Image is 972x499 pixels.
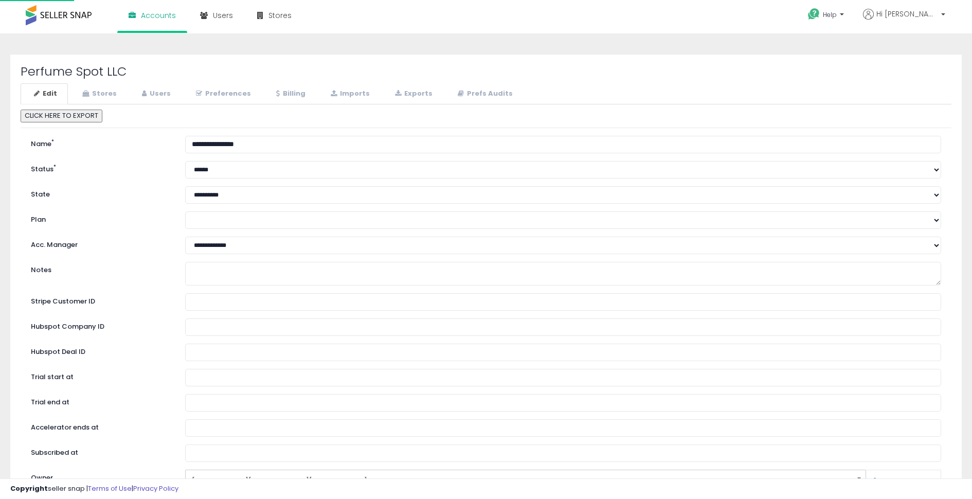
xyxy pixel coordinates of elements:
a: Privacy Policy [133,484,178,493]
h2: Perfume Spot LLC [21,65,951,78]
label: Trial start at [23,369,177,382]
label: Accelerator ends at [23,419,177,433]
span: Hi [PERSON_NAME] [876,9,938,19]
span: Users [213,10,233,21]
label: Plan [23,211,177,225]
label: Acc. Manager [23,237,177,250]
a: Prefs Audits [444,83,524,104]
i: Get Help [807,8,820,21]
a: Hi [PERSON_NAME] [863,9,945,32]
label: Subscribed at [23,444,177,458]
a: Exports [382,83,443,104]
label: State [23,186,177,200]
label: Status [23,161,177,174]
button: CLICK HERE TO EXPORT [21,110,102,122]
label: Stripe Customer ID [23,293,177,307]
a: Preferences [183,83,262,104]
a: Edit [21,83,68,104]
label: Owner [31,473,53,483]
span: Help [823,10,837,19]
a: Imports [317,83,381,104]
label: Trial end at [23,394,177,407]
a: Users [129,83,182,104]
a: [PERSON_NAME] [872,477,934,485]
strong: Copyright [10,484,48,493]
a: Stores [69,83,128,104]
span: Stores [268,10,292,21]
a: Terms of Use [88,484,132,493]
a: Billing [263,83,316,104]
label: Name [23,136,177,149]
span: Accounts [141,10,176,21]
label: Notes [23,262,177,275]
span: [PERSON_NAME][EMAIL_ADDRESS][DOMAIN_NAME] [192,472,846,490]
label: Hubspot Company ID [23,318,177,332]
div: seller snap | | [10,484,178,494]
label: Hubspot Deal ID [23,344,177,357]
